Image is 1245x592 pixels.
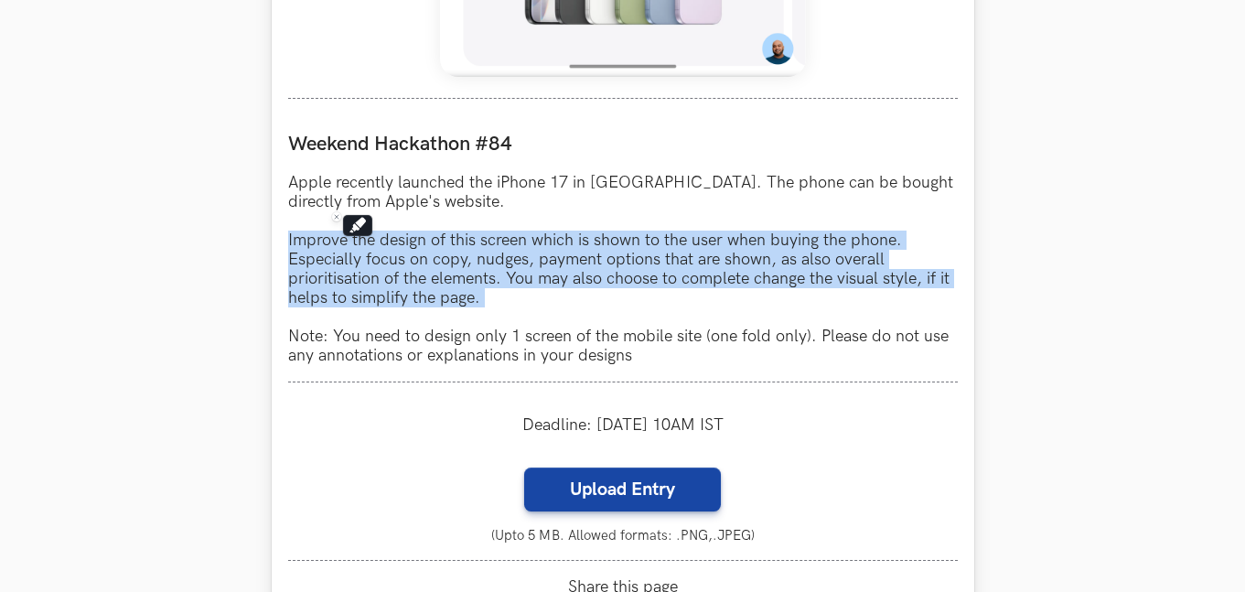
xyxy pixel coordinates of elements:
[288,173,958,365] p: Apple recently launched the iPhone 17 in [GEOGRAPHIC_DATA]. The phone can be bought directly from...
[288,399,958,451] div: Deadline: [DATE] 10AM IST
[524,468,721,511] label: Upload Entry
[288,132,958,156] label: Weekend Hackathon #84
[288,528,958,544] small: (Upto 5 MB. Allowed formats: .PNG,.JPEG)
